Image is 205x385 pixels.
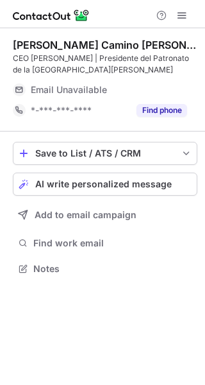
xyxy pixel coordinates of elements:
button: Reveal Button [136,104,187,117]
img: ContactOut v5.3.10 [13,8,90,23]
button: Notes [13,260,197,278]
span: Find work email [33,237,192,249]
span: AI write personalized message [35,179,172,189]
button: Add to email campaign [13,203,197,227]
button: save-profile-one-click [13,142,197,165]
div: Save to List / ATS / CRM [35,148,175,158]
span: Email Unavailable [31,84,107,96]
button: Find work email [13,234,197,252]
span: Notes [33,263,192,275]
div: CEO [PERSON_NAME] | Presidente del Patronato de la [GEOGRAPHIC_DATA][PERSON_NAME] [13,53,197,76]
div: [PERSON_NAME] Camino [PERSON_NAME] [13,38,197,51]
span: Add to email campaign [35,210,136,220]
button: AI write personalized message [13,173,197,196]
